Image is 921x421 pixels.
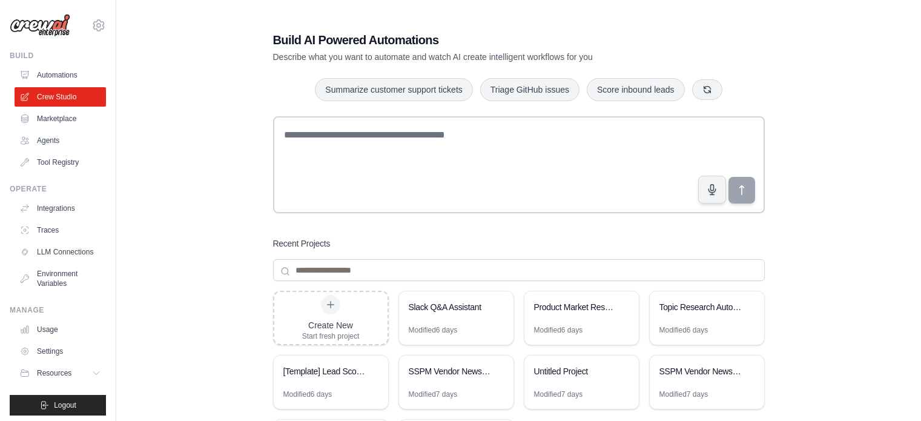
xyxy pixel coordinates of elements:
h3: Recent Projects [273,237,331,250]
button: Score inbound leads [587,78,685,101]
button: Summarize customer support tickets [315,78,472,101]
img: Logo [10,14,70,37]
div: SSPM Vendor News & Insights Tracker [409,365,492,377]
button: Logout [10,395,106,416]
div: Slack Q&A Assistant [409,301,492,313]
button: Click to speak your automation idea [698,176,726,204]
span: Resources [37,368,71,378]
div: Build [10,51,106,61]
a: Environment Variables [15,264,106,293]
a: Crew Studio [15,87,106,107]
h1: Build AI Powered Automations [273,31,680,48]
div: Modified 7 days [659,390,708,399]
div: Create New [302,319,360,331]
div: Topic Research Automation [659,301,742,313]
a: LLM Connections [15,242,106,262]
button: Triage GitHub issues [480,78,579,101]
div: Modified 6 days [659,325,708,335]
a: Agents [15,131,106,150]
div: Modified 6 days [283,390,332,399]
span: Logout [54,400,76,410]
a: Usage [15,320,106,339]
a: Marketplace [15,109,106,128]
div: [Template] Lead Scoring and Strategy Crew [283,365,366,377]
div: Modified 6 days [534,325,583,335]
a: Integrations [15,199,106,218]
div: Product Market Research Automation [534,301,617,313]
div: Start fresh project [302,331,360,341]
a: Tool Registry [15,153,106,172]
div: Modified 7 days [409,390,458,399]
div: Manage [10,305,106,315]
button: Resources [15,363,106,383]
div: SSPM Vendor News Intelligence [659,365,742,377]
div: Operate [10,184,106,194]
button: Get new suggestions [692,79,722,100]
div: Modified 7 days [534,390,583,399]
div: Modified 6 days [409,325,458,335]
a: Automations [15,65,106,85]
p: Describe what you want to automate and watch AI create intelligent workflows for you [273,51,680,63]
div: Untitled Project [534,365,617,377]
a: Settings [15,342,106,361]
a: Traces [15,220,106,240]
